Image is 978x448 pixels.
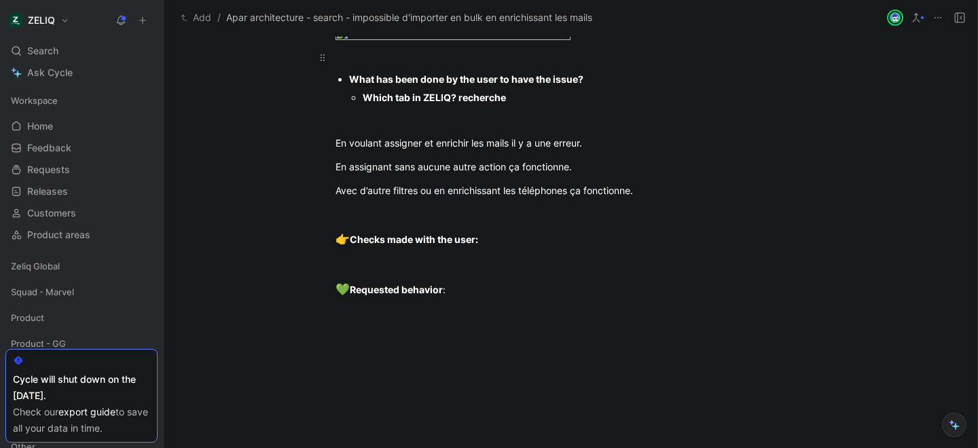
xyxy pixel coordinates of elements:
span: Requests [27,163,70,176]
span: 👉 [336,232,350,246]
button: Add [177,10,215,26]
span: 💚 [336,282,350,296]
div: Squad - Marvel [5,282,158,306]
span: Workspace [11,94,58,107]
span: Zeliq Global [11,259,60,273]
div: Product - GG [5,333,158,354]
span: Home [27,119,53,133]
div: En voulant assigner et enrichir les mails il y a une erreur. [336,136,805,150]
span: Ask Cycle [27,64,73,81]
span: Squad - Marvel [11,285,74,299]
strong: Checks made with the user: [336,234,478,245]
div: En assignant sans aucune autre action ça fonctionne. [336,160,805,174]
a: Customers [5,203,158,223]
div: Zeliq Global [5,256,158,280]
a: Feedback [5,138,158,158]
a: Requests [5,160,158,180]
img: avatar [888,11,902,24]
h1: ZELIQ [28,14,55,26]
span: Apar architecture - search - impossible d'importer en bulk en enrichissant les mails [226,10,592,26]
span: Product areas [27,228,90,242]
a: Product areas [5,225,158,245]
strong: What has been done by the user to have the issue? [349,73,583,85]
div: Workspace [5,90,158,111]
div: Product [5,307,158,328]
a: Ask Cycle [5,62,158,83]
div: Check our to save all your data in time. [13,404,150,436]
div: Zeliq Global [5,256,158,276]
button: ZELIQZELIQ [5,11,73,30]
a: export guide [58,406,115,417]
div: Avec d’autre filtres ou en enrichissant les téléphones ça fonctionne. [336,183,805,198]
div: Product - GG [5,333,158,358]
div: Squad - Marvel [5,282,158,302]
div: Search [5,41,158,61]
a: Home [5,116,158,136]
span: Product - GG [11,337,66,350]
span: Releases [27,185,68,198]
div: : [336,281,805,299]
span: Product [11,311,44,324]
a: Releases [5,181,158,202]
strong: Which tab in ZELIQ? recherche [363,92,506,103]
span: / [217,10,221,26]
div: Product [5,307,158,332]
span: Feedback [27,141,71,155]
img: ZELIQ [9,14,22,27]
span: Customers [27,206,76,220]
span: Search [27,43,58,59]
strong: Requested behavior [350,284,443,295]
div: Cycle will shut down on the [DATE]. [13,371,150,404]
